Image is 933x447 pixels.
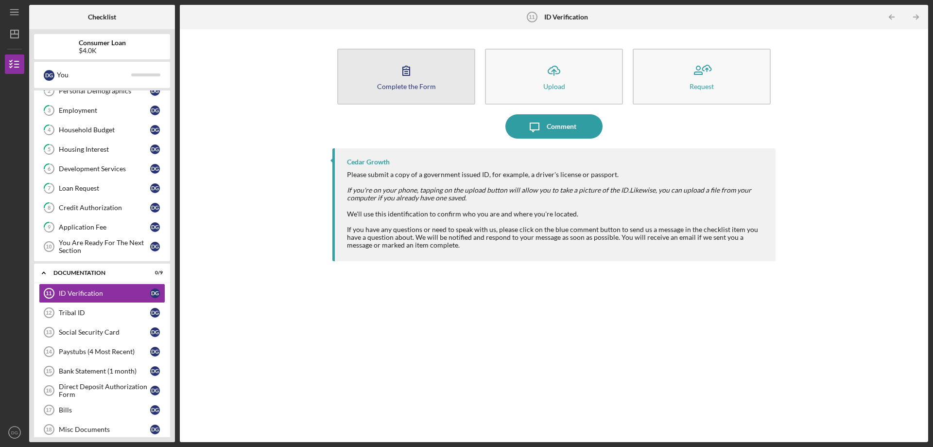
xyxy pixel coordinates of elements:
tspan: 11 [46,290,52,296]
div: Loan Request [59,184,150,192]
a: 17BillsDG [39,400,165,420]
div: Employment [59,107,150,114]
tspan: 17 [46,407,52,413]
div: D G [150,327,160,337]
em: If you're on your phone, tapping on the upload button will allow you to take a picture of the ID. [347,186,630,194]
tspan: 18 [46,427,52,432]
div: Complete the Form [377,83,436,90]
div: If you have any questions or need to speak with us, please click on the blue comment button to se... [347,226,766,249]
a: 13Social Security CardDG [39,322,165,342]
button: Complete the Form [337,49,475,105]
tspan: 10 [46,244,52,250]
div: D G [150,144,160,154]
a: 9Application FeeDG [39,217,165,237]
a: 16Direct Deposit Authorization FormDG [39,381,165,400]
b: Checklist [88,13,116,21]
div: Cedar Growth [347,158,390,166]
div: Documentation [53,270,138,276]
div: D G [150,183,160,193]
tspan: 5 [48,146,51,153]
div: Direct Deposit Authorization Form [59,383,150,398]
div: D G [150,386,160,395]
button: Upload [485,49,623,105]
div: You [57,67,131,83]
tspan: 14 [46,349,52,355]
div: Application Fee [59,223,150,231]
a: 4Household BudgetDG [39,120,165,140]
a: 2Personal DemographicsDG [39,81,165,101]
tspan: 11 [529,14,535,20]
div: You Are Ready For The Next Section [59,239,150,254]
div: D G [150,86,160,96]
div: $4.0K [79,47,126,54]
div: D G [150,164,160,174]
div: D G [150,366,160,376]
a: 14Paystubs (4 Most Recent)DG [39,342,165,361]
div: D G [150,347,160,357]
tspan: 4 [48,127,51,133]
a: 3EmploymentDG [39,101,165,120]
a: 10You Are Ready For The Next SectionDG [39,237,165,256]
a: 6Development ServicesDG [39,159,165,179]
tspan: 12 [46,310,52,316]
a: 7Loan RequestDG [39,179,165,198]
div: D G [150,308,160,318]
div: Request [690,83,714,90]
div: D G [150,203,160,213]
div: Tribal ID [59,309,150,317]
tspan: 6 [48,166,51,172]
tspan: 8 [48,205,51,211]
div: Development Services [59,165,150,173]
div: Upload [543,83,565,90]
button: DG [5,423,24,442]
div: Bills [59,406,150,414]
div: D G [150,425,160,434]
tspan: 7 [48,185,51,192]
text: DG [11,430,18,435]
tspan: 3 [48,107,51,114]
button: Request [633,49,771,105]
tspan: 15 [46,368,52,374]
a: 11ID VerificationDG [39,284,165,303]
div: D G [150,106,160,115]
tspan: 9 [48,224,51,231]
em: Likewise, you can upload a file from your computer if you already have one saved. [347,186,751,202]
div: Bank Statement (1 month) [59,367,150,375]
div: D G [150,125,160,135]
div: ID Verification [59,289,150,297]
tspan: 13 [46,329,52,335]
div: Social Security Card [59,328,150,336]
div: Paystubs (4 Most Recent) [59,348,150,356]
div: Household Budget [59,126,150,134]
div: D G [44,70,54,81]
tspan: 2 [48,88,51,94]
a: 5Housing InterestDG [39,140,165,159]
div: Comment [547,114,576,139]
a: 8Credit AuthorizationDG [39,198,165,217]
tspan: 16 [46,388,52,393]
div: D G [150,222,160,232]
div: D G [150,405,160,415]
a: 18Misc DocumentsDG [39,420,165,439]
b: Consumer Loan [79,39,126,47]
button: Comment [505,114,603,139]
div: D G [150,288,160,298]
div: Housing Interest [59,145,150,153]
div: 0 / 9 [145,270,163,276]
div: Misc Documents [59,426,150,433]
div: Please submit a copy of a government issued ID, for example, a driver's license or passport. We'l... [347,171,766,218]
b: ID Verification [544,13,588,21]
div: Credit Authorization [59,204,150,212]
div: Personal Demographics [59,87,150,95]
a: 15Bank Statement (1 month)DG [39,361,165,381]
a: 12Tribal IDDG [39,303,165,322]
div: D G [150,242,160,251]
